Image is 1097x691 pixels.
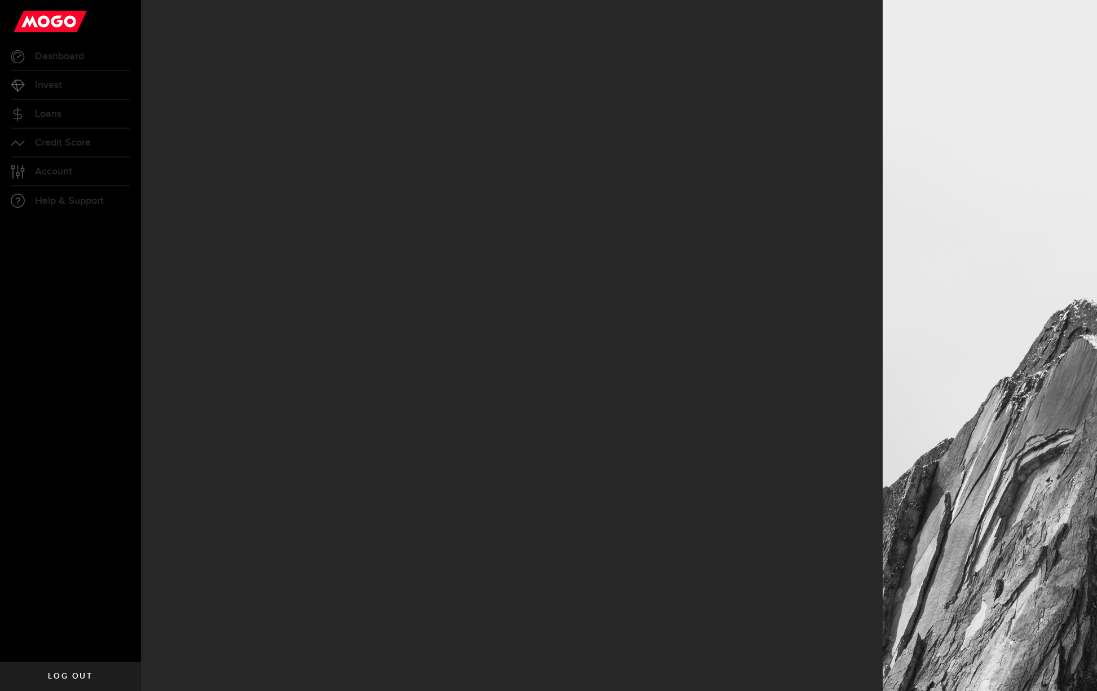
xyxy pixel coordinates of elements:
[35,109,61,119] span: Loans
[35,138,91,148] span: Credit Score
[48,672,92,680] span: Log out
[35,196,104,206] span: Help & Support
[35,80,62,90] span: Invest
[35,51,84,62] span: Dashboard
[35,167,72,177] span: Account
